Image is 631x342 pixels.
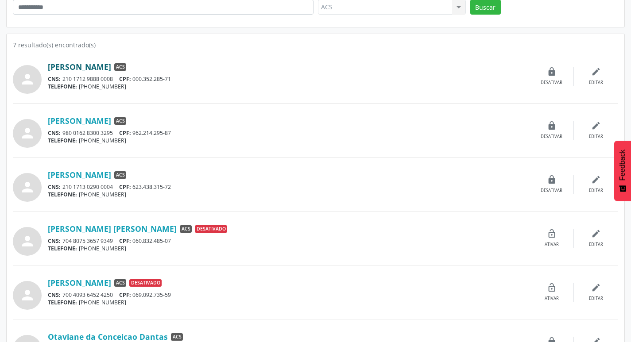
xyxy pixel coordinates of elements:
div: [PHONE_NUMBER] [48,83,530,90]
i: person [19,179,35,195]
i: lock [547,121,557,131]
div: Editar [589,242,603,248]
span: ACS [114,279,126,287]
span: CNS: [48,291,61,299]
span: ACS [114,63,126,71]
div: 700 4093 6452 4250 069.092.735-59 [48,291,530,299]
i: edit [591,67,601,77]
span: CNS: [48,129,61,137]
div: 704 8075 3657 9349 060.832.485-07 [48,237,530,245]
span: TELEFONE: [48,245,77,252]
div: Editar [589,80,603,86]
div: Ativar [545,242,559,248]
i: lock_open [547,283,557,292]
span: CPF: [119,183,131,191]
div: [PHONE_NUMBER] [48,299,530,306]
div: Editar [589,296,603,302]
span: CPF: [119,75,131,83]
div: [PHONE_NUMBER] [48,245,530,252]
i: person [19,71,35,87]
div: 980 0162 8300 3295 962.214.295-87 [48,129,530,137]
span: TELEFONE: [48,83,77,90]
div: Ativar [545,296,559,302]
a: [PERSON_NAME] [48,62,111,72]
span: Desativado [195,225,227,233]
span: CPF: [119,129,131,137]
div: Editar [589,188,603,194]
div: [PHONE_NUMBER] [48,191,530,198]
span: Desativado [129,279,162,287]
div: Desativar [541,80,562,86]
div: Desativar [541,188,562,194]
i: person [19,233,35,249]
span: ACS [180,225,192,233]
a: [PERSON_NAME] [PERSON_NAME] [48,224,177,234]
i: lock [547,67,557,77]
i: edit [591,283,601,292]
div: Desativar [541,134,562,140]
button: Feedback - Mostrar pesquisa [614,141,631,201]
i: edit [591,175,601,184]
div: 210 1713 0290 0004 623.438.315-72 [48,183,530,191]
i: person [19,287,35,303]
i: lock [547,175,557,184]
a: [PERSON_NAME] [48,278,111,288]
span: CNS: [48,183,61,191]
i: person [19,125,35,141]
a: [PERSON_NAME] [48,170,111,180]
span: Feedback [619,150,627,181]
span: CPF: [119,237,131,245]
a: Otaviane da Conceicao Dantas [48,332,168,342]
div: 210 1712 9888 0008 000.352.285-71 [48,75,530,83]
span: TELEFONE: [48,299,77,306]
a: [PERSON_NAME] [48,116,111,126]
span: CNS: [48,237,61,245]
span: ACS [171,333,183,341]
span: CNS: [48,75,61,83]
i: edit [591,229,601,238]
i: lock_open [547,229,557,238]
span: ACS [114,171,126,179]
div: Editar [589,134,603,140]
span: TELEFONE: [48,137,77,144]
i: edit [591,121,601,131]
div: [PHONE_NUMBER] [48,137,530,144]
div: 7 resultado(s) encontrado(s) [13,40,618,50]
span: ACS [114,117,126,125]
span: CPF: [119,291,131,299]
span: TELEFONE: [48,191,77,198]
